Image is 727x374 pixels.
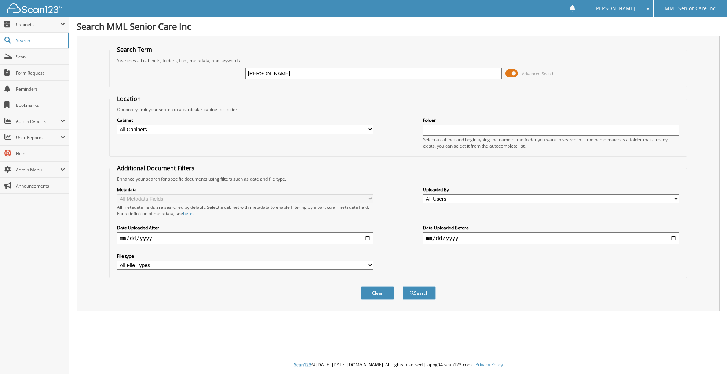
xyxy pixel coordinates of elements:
span: Cabinets [16,21,60,28]
span: Form Request [16,70,65,76]
iframe: Chat Widget [690,339,727,374]
a: Privacy Policy [475,362,503,368]
span: [PERSON_NAME] [594,6,635,11]
label: File type [117,253,373,259]
span: Admin Menu [16,167,60,173]
label: Date Uploaded Before [423,225,679,231]
legend: Search Term [113,46,156,54]
label: Cabinet [117,117,373,123]
legend: Additional Document Filters [113,164,198,172]
span: Search [16,37,64,44]
label: Metadata [117,186,373,193]
div: Enhance your search for specific documents using filters such as date and file type. [113,176,683,182]
button: Clear [361,286,394,300]
div: All metadata fields are searched by default. Select a cabinet with metadata to enable filtering b... [117,204,373,217]
label: Uploaded By [423,186,679,193]
input: end [423,232,679,244]
h1: Search MML Senior Care Inc [77,20,720,32]
div: Optionally limit your search to a particular cabinet or folder [113,106,683,113]
div: © [DATE]-[DATE] [DOMAIN_NAME]. All rights reserved | appg04-scan123-com | [69,356,727,374]
img: scan123-logo-white.svg [7,3,62,13]
span: Announcements [16,183,65,189]
a: here [183,210,193,217]
span: User Reports [16,134,60,141]
label: Date Uploaded After [117,225,373,231]
button: Search [403,286,436,300]
span: Advanced Search [522,71,555,76]
span: Bookmarks [16,102,65,108]
legend: Location [113,95,145,103]
span: MML Senior Care Inc [665,6,716,11]
input: start [117,232,373,244]
div: Searches all cabinets, folders, files, metadata, and keywords [113,57,683,63]
span: Reminders [16,86,65,92]
span: Scan [16,54,65,60]
label: Folder [423,117,679,123]
span: Admin Reports [16,118,60,124]
span: Help [16,150,65,157]
div: Select a cabinet and begin typing the name of the folder you want to search in. If the name match... [423,137,679,149]
span: Scan123 [294,362,311,368]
